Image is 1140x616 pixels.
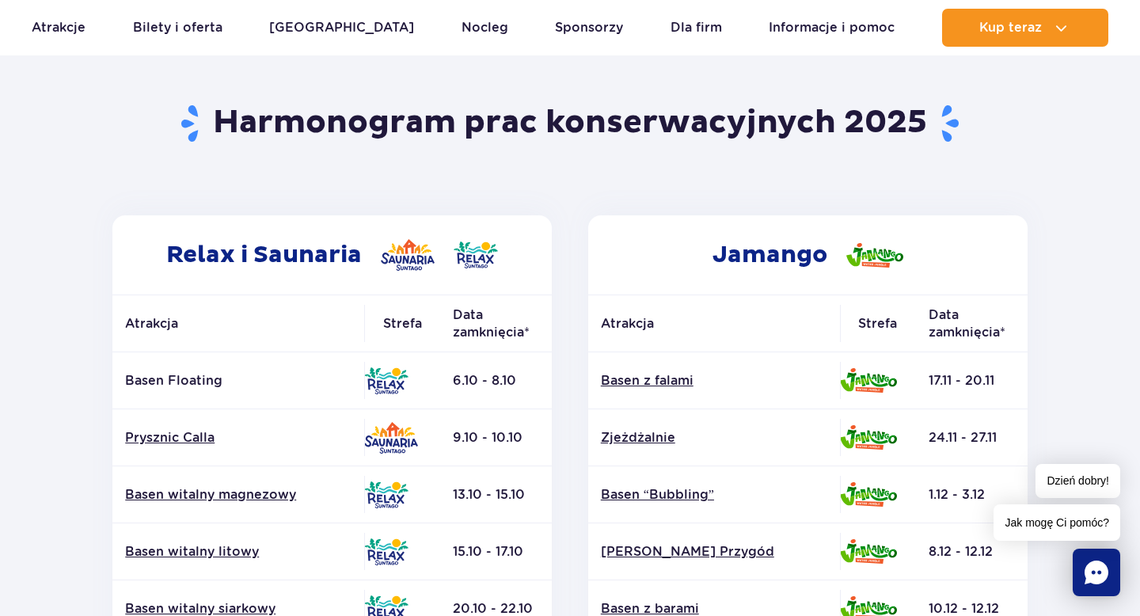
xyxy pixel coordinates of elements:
a: Nocleg [462,9,508,47]
p: Basen Floating [125,372,351,390]
td: 1.12 - 3.12 [916,466,1028,523]
a: Sponsorzy [555,9,623,47]
th: Atrakcja [588,295,840,352]
img: Jamango [840,368,897,393]
button: Kup teraz [942,9,1108,47]
a: Bilety i oferta [133,9,222,47]
a: Informacje i pomoc [769,9,895,47]
a: [PERSON_NAME] Przygód [601,543,827,561]
td: 8.12 - 12.12 [916,523,1028,580]
span: Jak mogę Ci pomóc? [994,504,1120,541]
img: Relax [364,481,408,508]
img: Jamango [840,539,897,564]
a: Prysznic Calla [125,429,351,447]
th: Data zamknięcia* [440,295,552,352]
a: Basen z falami [601,372,827,390]
td: 9.10 - 10.10 [440,409,552,466]
img: Saunaria [381,239,435,271]
a: Atrakcje [32,9,85,47]
span: Kup teraz [979,21,1042,35]
h2: Relax i Saunaria [112,215,552,295]
td: 15.10 - 17.10 [440,523,552,580]
a: Basen witalny litowy [125,543,351,561]
h1: Harmonogram prac konserwacyjnych 2025 [107,103,1034,144]
th: Atrakcja [112,295,364,352]
th: Strefa [840,295,916,352]
td: 6.10 - 8.10 [440,352,552,409]
a: Basen witalny magnezowy [125,486,351,504]
img: Saunaria [364,422,418,454]
a: Dla firm [671,9,722,47]
th: Strefa [364,295,440,352]
td: 13.10 - 15.10 [440,466,552,523]
a: Zjeżdżalnie [601,429,827,447]
td: 17.11 - 20.11 [916,352,1028,409]
a: [GEOGRAPHIC_DATA] [269,9,414,47]
img: Relax [454,241,498,268]
img: Jamango [840,425,897,450]
span: Dzień dobry! [1035,464,1120,498]
img: Jamango [846,243,903,268]
h2: Jamango [588,215,1028,295]
img: Relax [364,367,408,394]
img: Relax [364,538,408,565]
div: Chat [1073,549,1120,596]
th: Data zamknięcia* [916,295,1028,352]
img: Jamango [840,482,897,507]
td: 24.11 - 27.11 [916,409,1028,466]
a: Basen “Bubbling” [601,486,827,504]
